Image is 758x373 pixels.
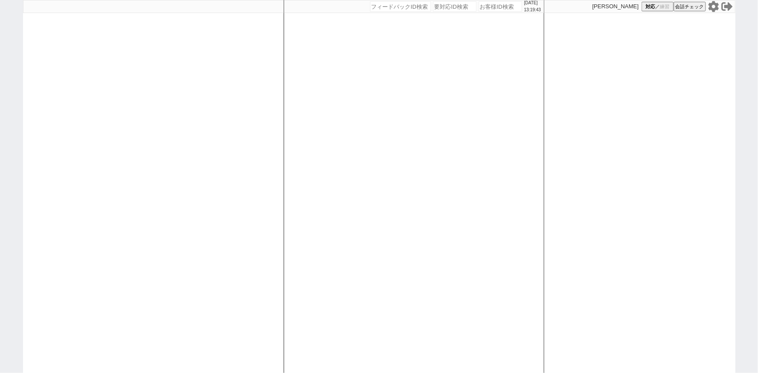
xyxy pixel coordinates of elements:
[592,3,639,10] p: [PERSON_NAME]
[433,1,477,12] input: 要対応ID検索
[524,7,541,13] p: 13:19:43
[645,3,655,10] span: 対応
[674,2,706,11] button: 会話チェック
[642,2,674,11] button: 対応／練習
[370,1,431,12] input: フィードバックID検索
[675,3,704,10] span: 会話チェック
[479,1,522,12] input: お客様ID検索
[660,3,669,10] span: 練習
